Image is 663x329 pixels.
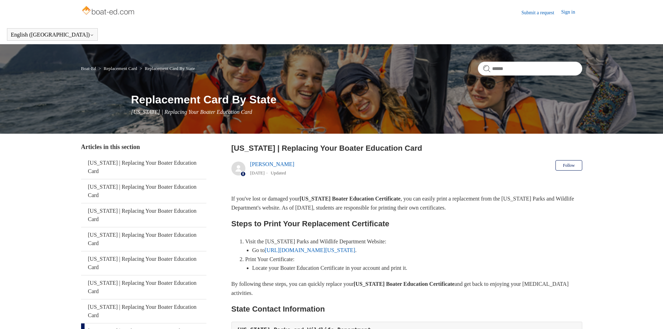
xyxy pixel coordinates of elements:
strong: [US_STATE] Boater Education Certificate [300,196,401,202]
li: Replacement Card By State [138,66,195,71]
strong: [US_STATE] Boater Education Certificate [354,281,455,287]
a: [US_STATE] | Replacing Your Boater Education Card [81,227,206,251]
a: [US_STATE] | Replacing Your Boater Education Card [81,155,206,179]
h2: Steps to Print Your Replacement Certificate [231,218,582,230]
div: Live chat [640,306,658,324]
h1: Replacement Card By State [131,91,582,108]
a: [US_STATE] | Replacing Your Boater Education Card [81,251,206,275]
h2: State Contact Information [231,303,582,315]
a: Submit a request [521,9,561,16]
span: [US_STATE] | Replacing Your Boater Education Card [131,109,252,115]
a: [US_STATE] | Replacing Your Boater Education Card [81,275,206,299]
time: 05/22/2024, 13:46 [250,170,265,175]
button: English ([GEOGRAPHIC_DATA]) [11,32,94,38]
a: Replacement Card [104,66,137,71]
h2: Texas | Replacing Your Boater Education Card [231,142,582,154]
p: By following these steps, you can quickly replace your and get back to enjoying your [MEDICAL_DAT... [231,280,582,297]
a: [US_STATE] | Replacing Your Boater Education Card [81,203,206,227]
a: [URL][DOMAIN_NAME][US_STATE] [265,247,355,253]
li: Visit the [US_STATE] Parks and Wildlife Department Website: [245,237,582,255]
a: [PERSON_NAME] [250,161,294,167]
li: Locate your Boater Education Certificate in your account and print it. [252,264,582,273]
img: Boat-Ed Help Center home page [81,4,136,18]
a: Boat-Ed [81,66,96,71]
a: Sign in [561,8,582,17]
span: Articles in this section [81,143,140,150]
li: Print Your Certificate: [245,255,582,273]
a: [US_STATE] | Replacing Your Boater Education Card [81,299,206,323]
li: Updated [271,170,286,175]
a: Replacement Card By State [145,66,195,71]
li: Go to . [252,246,582,255]
li: Replacement Card [97,66,138,71]
button: Follow Article [555,160,582,171]
input: Search [478,62,582,76]
p: If you've lost or damaged your , you can easily print a replacement from the [US_STATE] Parks and... [231,194,582,212]
li: Boat-Ed [81,66,97,71]
a: [US_STATE] | Replacing Your Boater Education Card [81,179,206,203]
